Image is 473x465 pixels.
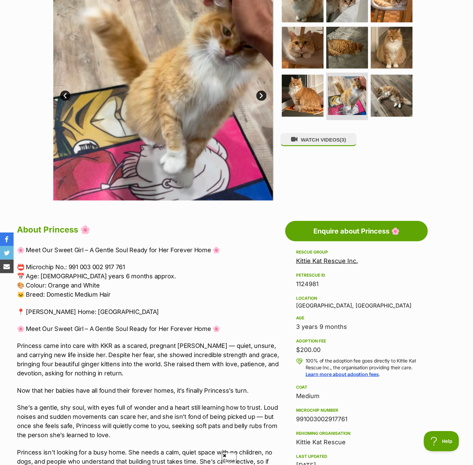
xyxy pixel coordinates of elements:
div: 3 years 9 months [296,322,417,332]
span: Close [222,452,237,464]
div: Age [296,315,417,321]
div: [GEOGRAPHIC_DATA], [GEOGRAPHIC_DATA] [296,294,417,309]
p: 📛 Microchip No.: 991 003 002 917 761 📅 Age: [DEMOGRAPHIC_DATA] years 6 months approx. 🎨 Colour: O... [17,262,282,299]
div: Last updated [296,454,417,459]
div: Location [296,296,417,301]
img: Photo of Princess 🌸 [326,27,368,69]
button: WATCH VIDEOS(3) [280,133,357,146]
a: Learn more about adoption fees [306,371,379,377]
p: She’s a gentle, shy soul, with eyes full of wonder and a heart still learning how to trust. Loud ... [17,403,282,440]
span: (3) [340,137,346,143]
a: Enquire about Princess 🌸 [285,221,428,241]
a: Prev [60,91,70,101]
a: Kittie Kat Rescue Inc. [296,257,358,264]
div: Medium [296,391,417,401]
p: 100% of the adoption fee goes directly to Kittie Kat Rescue Inc., the organisation providing thei... [306,357,417,378]
p: Princess came into care with KKR as a scared, pregnant [PERSON_NAME] — quiet, unsure, and carryin... [17,341,282,378]
img: Photo of Princess 🌸 [282,27,324,69]
a: Next [256,91,267,101]
img: Photo of Princess 🌸 [371,27,413,69]
div: Adoption fee [296,338,417,344]
div: $200.00 [296,345,417,355]
div: PetRescue ID [296,273,417,278]
div: Rescue group [296,249,417,255]
p: 🌸 Meet Our Sweet Girl – A Gentle Soul Ready for Her Forever Home 🌸 [17,324,282,333]
div: Microchip number [296,408,417,413]
iframe: Help Scout Beacon - Open [424,431,459,451]
p: Now that her babies have all found their forever homes, it’s finally Princess’s turn. [17,386,282,395]
img: Photo of Princess 🌸 [282,75,324,116]
div: Coat [296,385,417,390]
img: Photo of Princess 🌸 [328,76,366,115]
img: Photo of Princess 🌸 [371,75,413,116]
div: Kittie Kat Rescue [296,438,417,447]
p: 🌸 Meet Our Sweet Girl – A Gentle Soul Ready for Her Forever Home 🌸 [17,245,282,255]
p: 📍 [PERSON_NAME] Home: [GEOGRAPHIC_DATA] [17,307,282,316]
div: 1124981 [296,279,417,289]
h2: About Princess 🌸 [17,222,282,237]
div: Rehoming organisation [296,431,417,436]
div: 991003002917761 [296,414,417,424]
